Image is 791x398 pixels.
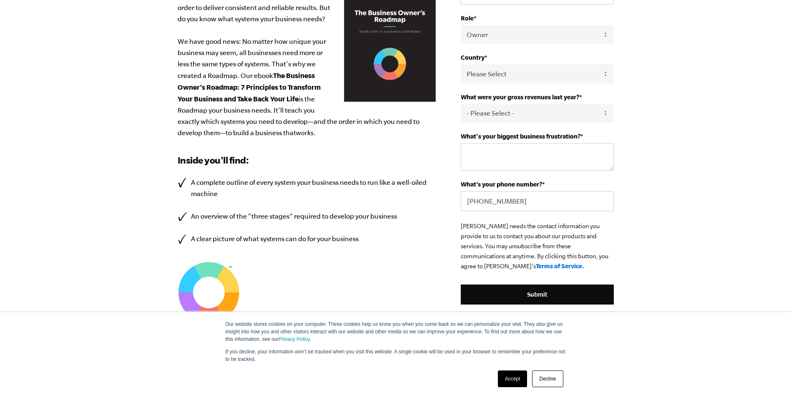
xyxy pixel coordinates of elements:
[279,336,310,342] a: Privacy Policy
[498,370,527,387] a: Accept
[532,370,563,387] a: Decline
[461,133,580,140] span: What's your biggest business frustration?
[178,154,436,167] h3: Inside you'll find:
[178,71,321,103] b: The Business Owner’s Roadmap: 7 Principles to Transform Your Business and Take Back Your Life
[461,285,613,305] input: Submit
[536,262,584,270] a: Terms of Service.
[461,15,474,22] span: Role
[178,177,436,199] li: A complete outline of every system your business needs to run like a well-oiled machine
[461,54,485,61] span: Country
[296,129,314,136] em: works
[226,320,566,343] p: Our website stores cookies on your computer. These cookies help us know you when you come back so...
[461,181,542,188] span: What’s your phone number?
[461,221,613,271] p: [PERSON_NAME] needs the contact information you provide to us to contact you about our products a...
[226,348,566,363] p: If you decline, your information won’t be tracked when you visit this website. A single cookie wi...
[178,211,436,222] li: An overview of the “three stages” required to develop your business
[461,93,579,101] span: What were your gross revenues last year?
[178,261,240,324] img: EMyth SES TM Graphic
[178,233,436,244] li: A clear picture of what systems can do for your business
